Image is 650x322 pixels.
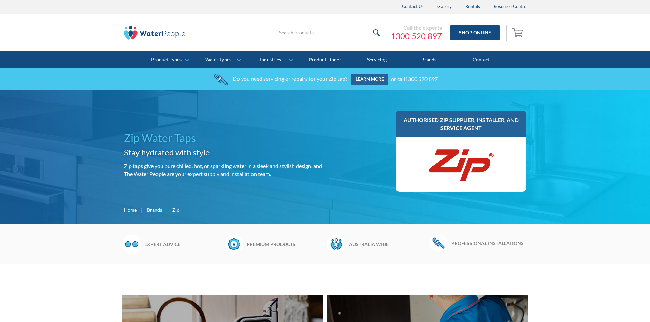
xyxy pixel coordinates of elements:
div: | [165,205,169,214]
a: Home [124,206,137,213]
img: shopping cart [512,27,525,38]
div: Do you need servicing or repairs for your Zip tap? [233,75,347,82]
img: Zip [427,144,495,185]
a: Brands [147,206,162,213]
h2: Stay hydrated with style [124,146,322,158]
a: Industries [247,51,299,68]
img: The Water People [124,26,185,40]
h1: Zip Water Taps [124,130,322,146]
div: Industries [260,57,281,63]
h6: Expert advice [144,241,221,248]
div: | [140,205,144,214]
a: Open cart [510,25,526,41]
a: Product Types [143,51,195,68]
a: Product Finder [299,51,351,68]
a: Learn more [351,74,388,85]
img: Waterpeople Symbol [327,234,346,254]
div: Product Types [151,57,182,63]
a: Contact [455,51,507,68]
a: Shop Online [450,25,500,40]
a: Brands [403,51,455,68]
div: Call the experts [391,24,442,31]
h6: Professional installations [451,240,528,247]
h3: Authorised Zip supplier, installer, and service agent [403,116,520,132]
img: Glasses [122,234,141,254]
a: 1300 520 897 [391,31,442,41]
div: Zip [172,206,179,213]
h6: Australia wide [349,241,426,248]
a: Servicing [351,51,403,68]
div: Water Types [205,57,231,63]
a: 1300 520 897 [405,75,438,82]
img: Badge [225,234,243,254]
input: Search products [275,25,384,40]
p: Zip taps give you pure chilled, hot, or sparkling water in a sleek and stylish design. and The Wa... [124,162,322,178]
h6: Premium products [247,241,323,248]
img: Wrench [429,234,448,251]
a: Water Types [195,51,247,68]
div: or call [391,75,438,82]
